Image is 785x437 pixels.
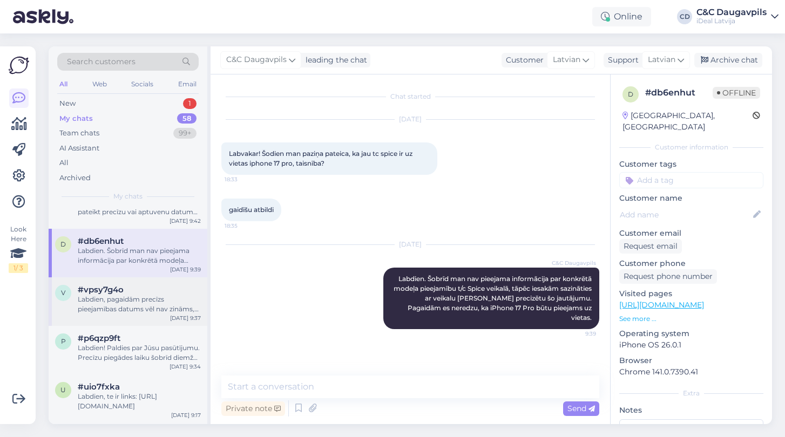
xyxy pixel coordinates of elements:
span: 18:35 [225,222,265,230]
span: p [61,337,66,345]
span: #vpsy7g4o [78,285,124,295]
div: Labdien. Šobrīd man nav pieejama informācija par konkrētā modeļa pieejamību t/c Spice veikalā, tā... [78,246,201,265]
span: #uio7fxka [78,382,120,392]
span: My chats [113,192,143,201]
div: My chats [59,113,93,124]
div: [DATE] 9:37 [170,314,201,322]
div: Online [592,7,651,26]
p: Visited pages [619,288,763,299]
span: C&C Daugavpils [226,54,287,66]
div: 1 [183,98,197,109]
p: Operating system [619,328,763,339]
span: Send [567,404,595,413]
div: [DATE] 9:17 [171,411,201,419]
div: New [59,98,76,109]
p: Chrome 141.0.7390.41 [619,366,763,378]
div: C&C Daugavpils [696,8,767,17]
p: Customer tags [619,159,763,170]
div: Team chats [59,128,99,139]
div: Look Here [9,224,28,273]
span: Offline [713,87,760,99]
span: Latvian [553,54,580,66]
p: iPhone OS 26.0.1 [619,339,763,351]
span: C&C Daugavpils [552,259,596,267]
span: Search customers [67,56,136,67]
a: [URL][DOMAIN_NAME] [619,300,704,310]
img: Askly Logo [9,55,29,76]
div: Labdien! Paldies par Jūsu pasūtījumu. Precīzu piegādes laiku šobrīd diemžēl nevaram apstiprināt, ... [78,343,201,363]
p: Browser [619,355,763,366]
div: All [59,158,69,168]
div: 99+ [173,128,197,139]
p: Customer phone [619,258,763,269]
div: Request email [619,239,682,254]
div: Labdien, pagaidām precīzs pieejamības datums vēl nav zināms, bet, ja vēlaties, varam noformēt pri... [78,295,201,314]
span: #p6qzp9ft [78,333,120,343]
div: [DATE] [221,114,599,124]
span: d [628,90,633,98]
div: iDeal Latvija [696,17,767,25]
p: See more ... [619,314,763,324]
span: gaidīšu atbildi [229,206,274,214]
p: Customer name [619,193,763,204]
div: Archived [59,173,91,183]
div: [GEOGRAPHIC_DATA], [GEOGRAPHIC_DATA] [622,110,753,133]
div: AI Assistant [59,143,99,154]
a: C&C DaugavpilsiDeal Latvija [696,8,779,25]
div: Chat started [221,92,599,101]
div: leading the chat [301,54,367,66]
input: Add name [620,209,751,221]
span: Labvakar! Šodien man paziņa pateica, ka jau tc spice ir uz vietas iphone 17 pro, taisnība? [229,149,414,167]
div: [DATE] [221,240,599,249]
p: Notes [619,405,763,416]
div: Private note [221,401,285,416]
div: CD [677,9,692,24]
p: Customer email [619,228,763,239]
div: Web [90,77,109,91]
div: Extra [619,388,763,398]
span: Labdien. Šobrīd man nav pieejama informācija par konkrētā modeļa pieejamību t/c Spice veikalā, tā... [394,275,593,322]
div: All [57,77,70,91]
span: 18:33 [225,175,265,183]
span: 9:39 [556,330,596,338]
span: v [61,289,65,297]
div: Archive chat [694,53,762,67]
span: u [60,386,66,394]
span: Latvian [648,54,675,66]
div: Support [604,54,639,66]
div: Customer information [619,142,763,152]
span: d [60,240,66,248]
div: Request phone number [619,269,717,284]
span: #db6enhut [78,236,124,246]
div: # db6enhut [645,86,713,99]
div: 1 / 3 [9,263,28,273]
div: Socials [129,77,155,91]
div: 58 [177,113,197,124]
div: [DATE] 9:39 [170,265,201,274]
div: [DATE] 9:34 [170,363,201,371]
div: Labdien, te ir links: [URL][DOMAIN_NAME] [78,392,201,411]
div: [DATE] 9:42 [170,217,201,225]
input: Add a tag [619,172,763,188]
div: Customer [502,54,544,66]
div: Email [176,77,199,91]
